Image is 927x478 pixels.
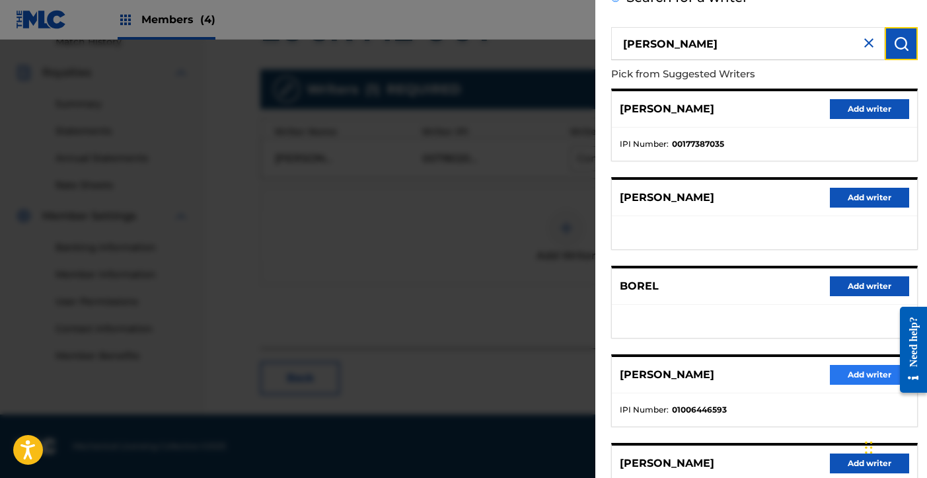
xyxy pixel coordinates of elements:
img: close [861,35,877,51]
iframe: Resource Center [890,297,927,403]
button: Add writer [830,99,909,119]
button: Add writer [830,276,909,296]
p: BOREL [620,278,659,294]
p: Pick from Suggested Writers [611,60,842,89]
p: [PERSON_NAME] [620,367,714,383]
strong: 01006446593 [672,404,727,416]
iframe: Chat Widget [861,415,927,478]
img: MLC Logo [16,10,67,29]
span: IPI Number : [620,138,669,150]
button: Add writer [830,188,909,208]
p: [PERSON_NAME] [620,101,714,117]
input: Search writer's name or IPI Number [611,27,885,60]
span: (4) [200,13,215,26]
img: Top Rightsholders [118,12,133,28]
p: [PERSON_NAME] [620,190,714,206]
div: Drag [865,428,873,467]
button: Add writer [830,365,909,385]
strong: 00177387035 [672,138,724,150]
button: Add writer [830,454,909,473]
img: Search Works [893,36,909,52]
p: [PERSON_NAME] [620,456,714,471]
span: IPI Number : [620,404,669,416]
span: Members [141,12,215,27]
